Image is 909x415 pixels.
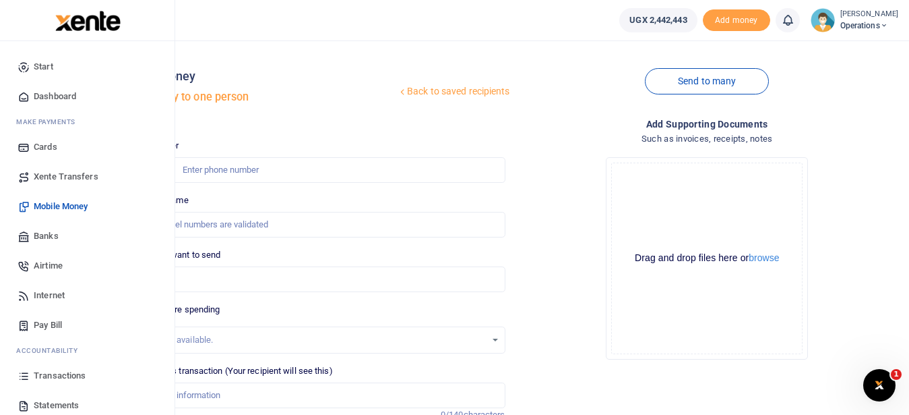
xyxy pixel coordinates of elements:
[123,212,505,238] input: MTN & Airtel numbers are validated
[34,60,53,74] span: Start
[629,13,687,27] span: UGX 2,442,443
[34,319,62,332] span: Pay Bill
[34,369,86,383] span: Transactions
[863,369,896,402] iframe: Intercom live chat
[840,9,898,20] small: [PERSON_NAME]
[11,361,164,391] a: Transactions
[703,9,770,32] span: Add money
[34,289,65,302] span: Internet
[34,259,63,273] span: Airtime
[749,253,779,262] button: browse
[11,281,164,310] a: Internet
[840,20,898,32] span: Operations
[11,310,164,340] a: Pay Bill
[123,157,505,183] input: Enter phone number
[11,111,164,132] li: M
[11,340,164,361] li: Ac
[133,333,485,347] div: No options available.
[516,132,898,146] h4: Such as invoices, receipts, notes
[606,157,808,360] div: File Uploader
[811,8,898,32] a: profile-user [PERSON_NAME] Operations
[397,80,511,104] a: Back to saved recipients
[34,140,57,154] span: Cards
[619,8,697,32] a: UGX 2,442,443
[34,90,76,103] span: Dashboard
[123,364,333,378] label: Memo for this transaction (Your recipient will see this)
[11,52,164,82] a: Start
[703,14,770,24] a: Add money
[614,8,702,32] li: Wallet ballance
[11,221,164,251] a: Banks
[516,117,898,132] h4: Add supporting Documents
[11,192,164,221] a: Mobile Money
[11,162,164,192] a: Xente Transfers
[55,11,121,31] img: logo-large
[11,82,164,111] a: Dashboard
[34,170,98,184] span: Xente Transfers
[23,117,75,127] span: ake Payments
[34,399,79,412] span: Statements
[54,15,121,25] a: logo-small logo-large logo-large
[11,251,164,281] a: Airtime
[123,383,505,408] input: Enter extra information
[645,68,769,94] a: Send to many
[703,9,770,32] li: Toup your wallet
[11,132,164,162] a: Cards
[34,200,88,213] span: Mobile Money
[891,369,902,380] span: 1
[117,90,397,104] h5: Send money to one person
[26,345,77,356] span: countability
[811,8,835,32] img: profile-user
[123,267,505,292] input: UGX
[117,69,397,84] h4: Mobile money
[34,229,59,243] span: Banks
[612,252,802,265] div: Drag and drop files here or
